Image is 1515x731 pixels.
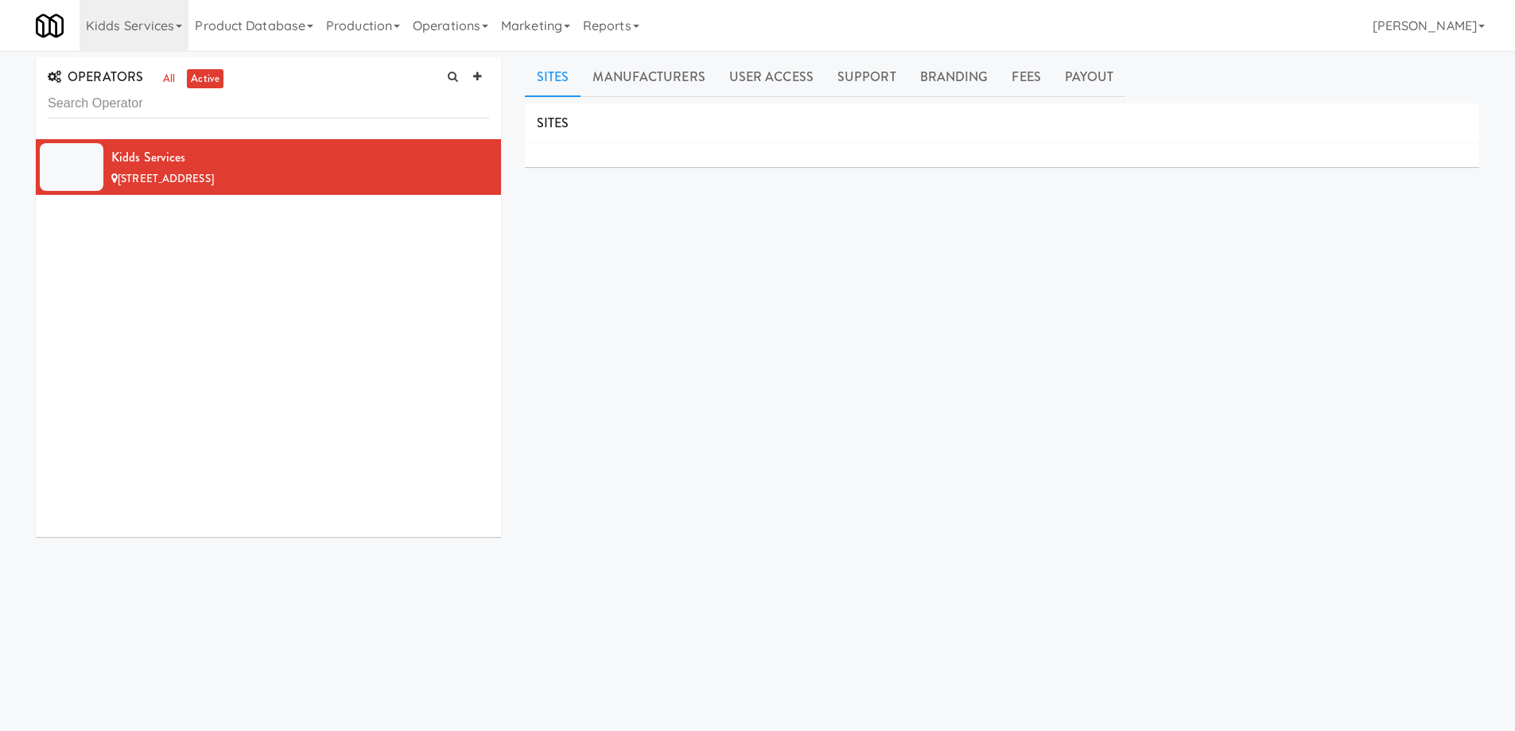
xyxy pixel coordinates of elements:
[159,69,179,89] a: all
[111,146,489,169] div: Kidds Services
[187,69,223,89] a: active
[525,57,581,97] a: Sites
[717,57,825,97] a: User Access
[825,57,908,97] a: Support
[36,139,501,195] li: Kidds Services[STREET_ADDRESS]
[118,171,214,186] span: [STREET_ADDRESS]
[537,114,569,132] span: SITES
[1000,57,1052,97] a: Fees
[908,57,1000,97] a: Branding
[48,89,489,119] input: Search Operator
[581,57,717,97] a: Manufacturers
[1053,57,1126,97] a: Payout
[36,12,64,40] img: Micromart
[48,68,143,86] span: OPERATORS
